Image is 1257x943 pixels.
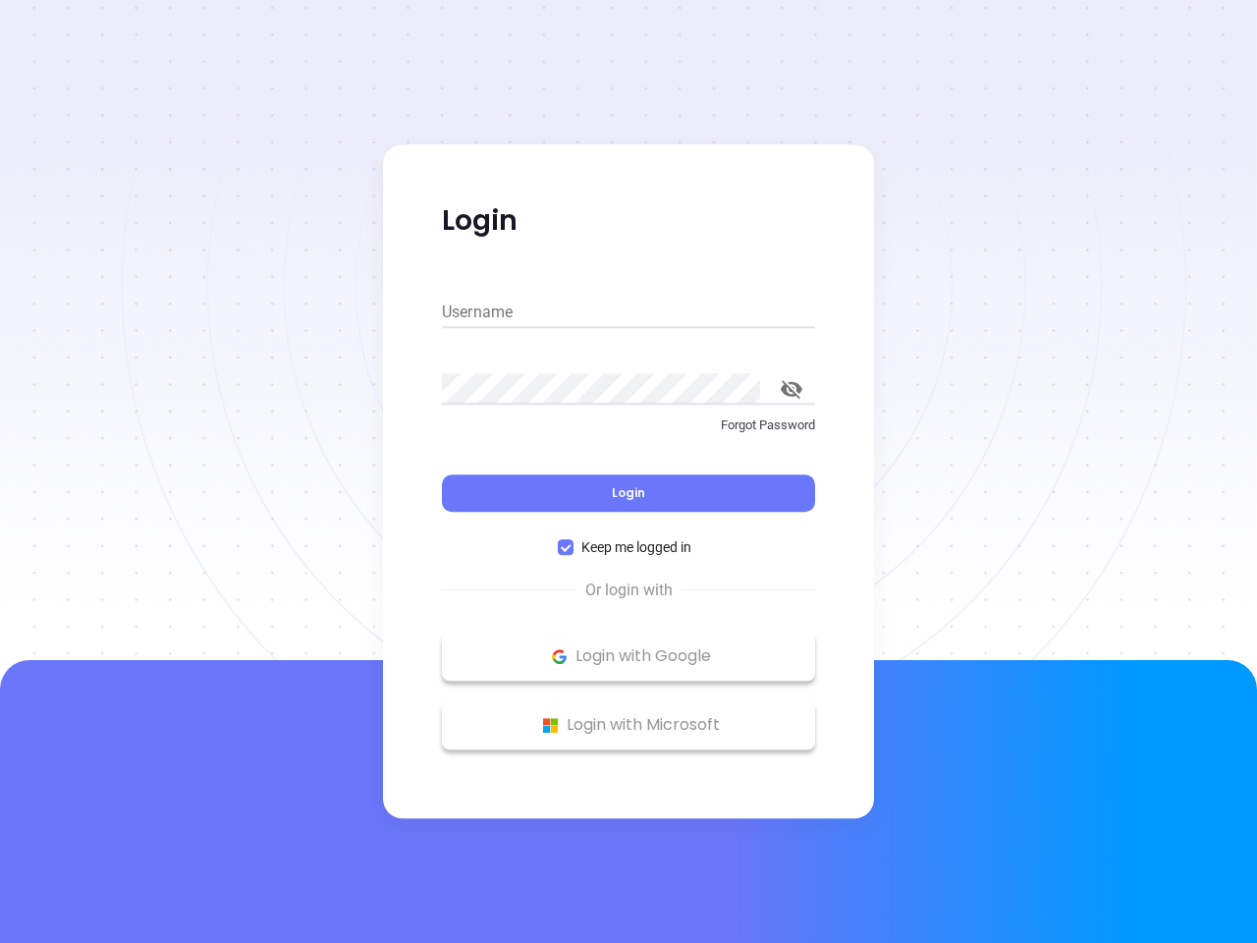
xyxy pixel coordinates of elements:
p: Forgot Password [442,416,815,435]
img: Google Logo [547,644,572,669]
p: Login with Google [452,641,805,671]
span: Login [612,484,645,501]
button: Login [442,474,815,512]
p: Login with Microsoft [452,710,805,740]
a: Forgot Password [442,416,815,451]
img: Microsoft Logo [538,713,563,738]
button: toggle password visibility [768,365,815,413]
button: Microsoft Logo Login with Microsoft [442,700,815,749]
button: Google Logo Login with Google [442,632,815,681]
p: Login [442,203,815,239]
span: Keep me logged in [574,536,699,558]
span: Or login with [575,579,683,602]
